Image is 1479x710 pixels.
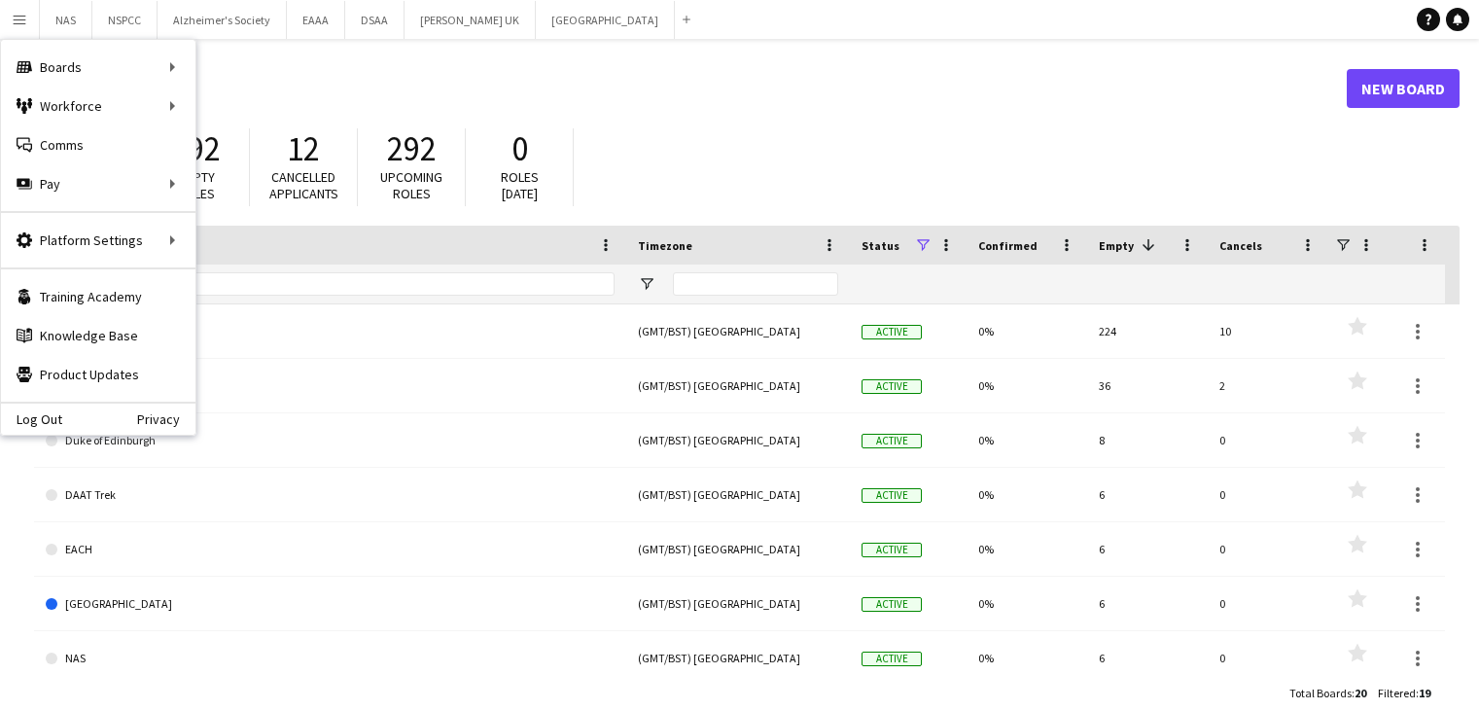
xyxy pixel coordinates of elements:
[1,164,195,203] div: Pay
[1099,238,1134,253] span: Empty
[967,359,1087,412] div: 0%
[1087,577,1208,630] div: 6
[1087,631,1208,685] div: 6
[1087,359,1208,412] div: 36
[862,434,922,448] span: Active
[862,597,922,612] span: Active
[862,543,922,557] span: Active
[626,631,850,685] div: (GMT/BST) [GEOGRAPHIC_DATA]
[287,127,320,170] span: 12
[1208,359,1328,412] div: 2
[1,355,195,394] a: Product Updates
[345,1,405,39] button: DSAA
[1208,468,1328,521] div: 0
[1,221,195,260] div: Platform Settings
[862,488,922,503] span: Active
[626,304,850,358] div: (GMT/BST) [GEOGRAPHIC_DATA]
[638,238,692,253] span: Timezone
[638,275,655,293] button: Open Filter Menu
[967,522,1087,576] div: 0%
[1378,686,1416,700] span: Filtered
[158,1,287,39] button: Alzheimer's Society
[137,411,195,427] a: Privacy
[862,379,922,394] span: Active
[1087,522,1208,576] div: 6
[46,468,615,522] a: DAAT Trek
[1208,522,1328,576] div: 0
[46,413,615,468] a: Duke of Edinburgh
[1,87,195,125] div: Workforce
[626,413,850,467] div: (GMT/BST) [GEOGRAPHIC_DATA]
[536,1,675,39] button: [GEOGRAPHIC_DATA]
[92,1,158,39] button: NSPCC
[511,127,528,170] span: 0
[269,168,338,202] span: Cancelled applicants
[1,125,195,164] a: Comms
[1219,238,1262,253] span: Cancels
[1208,413,1328,467] div: 0
[967,468,1087,521] div: 0%
[46,631,615,686] a: NAS
[1355,686,1366,700] span: 20
[978,238,1038,253] span: Confirmed
[1208,631,1328,685] div: 0
[387,127,437,170] span: 292
[1419,686,1430,700] span: 19
[967,413,1087,467] div: 0%
[1289,686,1352,700] span: Total Boards
[626,468,850,521] div: (GMT/BST) [GEOGRAPHIC_DATA]
[673,272,838,296] input: Timezone Filter Input
[1,316,195,355] a: Knowledge Base
[967,304,1087,358] div: 0%
[862,238,899,253] span: Status
[46,304,615,359] a: Alzheimer's Society
[1,411,62,427] a: Log Out
[1347,69,1460,108] a: New Board
[1087,468,1208,521] div: 6
[405,1,536,39] button: [PERSON_NAME] UK
[46,359,615,413] a: EAAA
[1087,413,1208,467] div: 8
[967,577,1087,630] div: 0%
[862,652,922,666] span: Active
[380,168,442,202] span: Upcoming roles
[46,522,615,577] a: EACH
[626,577,850,630] div: (GMT/BST) [GEOGRAPHIC_DATA]
[46,577,615,631] a: [GEOGRAPHIC_DATA]
[1208,577,1328,630] div: 0
[34,74,1347,103] h1: Boards
[40,1,92,39] button: NAS
[287,1,345,39] button: EAAA
[626,359,850,412] div: (GMT/BST) [GEOGRAPHIC_DATA]
[626,522,850,576] div: (GMT/BST) [GEOGRAPHIC_DATA]
[1,48,195,87] div: Boards
[501,168,539,202] span: Roles [DATE]
[1,277,195,316] a: Training Academy
[967,631,1087,685] div: 0%
[862,325,922,339] span: Active
[81,272,615,296] input: Board name Filter Input
[1208,304,1328,358] div: 10
[1087,304,1208,358] div: 224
